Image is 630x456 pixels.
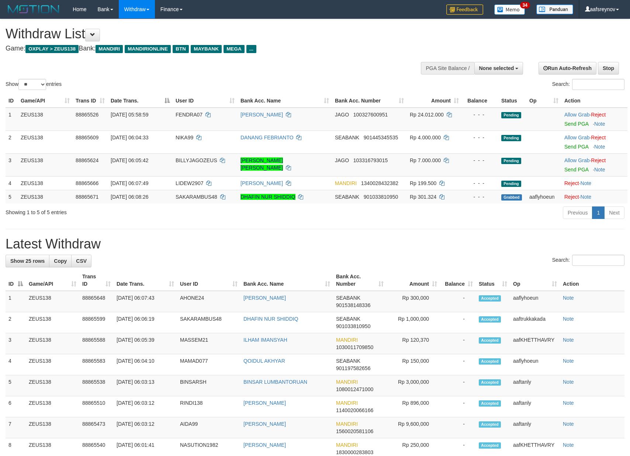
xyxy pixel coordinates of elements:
[111,112,148,118] span: [DATE] 05:58:59
[243,379,307,385] a: BINSAR LUMBANTORUAN
[498,94,526,108] th: Status
[243,337,287,343] a: ILHAM IMANSYAH
[18,108,73,131] td: ZEUS138
[410,180,436,186] span: Rp 199.500
[510,291,560,312] td: aaflyhoeun
[76,112,98,118] span: 88865526
[336,337,358,343] span: MANDIRI
[114,417,177,438] td: [DATE] 06:03:12
[243,442,286,448] a: [PERSON_NAME]
[539,62,596,74] a: Run Auto-Refresh
[176,135,193,140] span: NIKA99
[563,379,574,385] a: Note
[108,94,173,108] th: Date Trans.: activate to sort column descending
[510,312,560,333] td: aaftrukkakada
[387,291,440,312] td: Rp 300,000
[591,112,606,118] a: Reject
[591,135,606,140] a: Reject
[536,4,573,14] img: panduan.png
[79,396,114,417] td: 88865510
[501,158,521,164] span: Pending
[336,428,373,434] span: Copy 1560020581106 to clipboard
[421,62,474,74] div: PGA Site Balance /
[387,417,440,438] td: Rp 9,600,000
[564,144,588,150] a: Send PGA
[26,396,79,417] td: ZEUS138
[336,421,358,427] span: MANDIRI
[572,79,624,90] input: Search:
[6,312,26,333] td: 2
[501,194,522,201] span: Grabbed
[6,206,257,216] div: Showing 1 to 5 of 5 entries
[6,291,26,312] td: 1
[564,112,591,118] span: ·
[465,193,495,201] div: - - -
[18,153,73,176] td: ZEUS138
[79,312,114,333] td: 88865599
[10,258,45,264] span: Show 25 rows
[6,108,18,131] td: 1
[440,417,476,438] td: -
[26,375,79,396] td: ZEUS138
[177,354,240,375] td: MAMAD077
[79,417,114,438] td: 88865473
[177,375,240,396] td: BINSARSH
[114,291,177,312] td: [DATE] 06:07:43
[410,194,436,200] span: Rp 301.324
[510,270,560,291] th: Op: activate to sort column ascending
[114,375,177,396] td: [DATE] 06:03:13
[353,112,388,118] span: Copy 100327600951 to clipboard
[594,144,605,150] a: Note
[592,206,605,219] a: 1
[336,442,358,448] span: MANDIRI
[6,237,624,251] h1: Latest Withdraw
[440,375,476,396] td: -
[177,291,240,312] td: AHONE24
[79,333,114,354] td: 88865588
[561,190,627,203] td: ·
[563,400,574,406] a: Note
[335,157,349,163] span: JAGO
[440,291,476,312] td: -
[114,270,177,291] th: Date Trans.: activate to sort column ascending
[510,396,560,417] td: aaftanly
[6,270,26,291] th: ID: activate to sort column descending
[332,94,407,108] th: Bank Acc. Number: activate to sort column ascending
[335,194,359,200] span: SEABANK
[238,94,332,108] th: Bank Acc. Name: activate to sort column ascending
[465,180,495,187] div: - - -
[6,27,413,41] h1: Withdraw List
[387,396,440,417] td: Rp 896,000
[364,194,398,200] span: Copy 901033810950 to clipboard
[364,135,398,140] span: Copy 901445345535 to clipboard
[479,400,501,407] span: Accepted
[240,157,283,171] a: [PERSON_NAME] [PERSON_NAME]
[243,358,285,364] a: QOIDUL AKHYAR
[335,180,357,186] span: MANDIRI
[440,354,476,375] td: -
[594,167,605,173] a: Note
[510,375,560,396] td: aaftanly
[114,333,177,354] td: [DATE] 06:05:39
[440,270,476,291] th: Balance: activate to sort column ascending
[18,94,73,108] th: Game/API: activate to sort column ascending
[79,354,114,375] td: 88865583
[335,112,349,118] span: JAGO
[440,396,476,417] td: -
[336,358,360,364] span: SEABANK
[387,270,440,291] th: Amount: activate to sort column ascending
[336,295,360,301] span: SEABANK
[26,354,79,375] td: ZEUS138
[176,180,203,186] span: LIDEW2907
[494,4,525,15] img: Button%20Memo.svg
[353,157,388,163] span: Copy 103316793015 to clipboard
[572,255,624,266] input: Search:
[479,358,501,365] span: Accepted
[564,121,588,127] a: Send PGA
[564,157,589,163] a: Allow Grab
[563,421,574,427] a: Note
[114,354,177,375] td: [DATE] 06:04:10
[564,135,589,140] a: Allow Grab
[76,258,87,264] span: CSV
[336,386,373,392] span: Copy 1080012471000 to clipboard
